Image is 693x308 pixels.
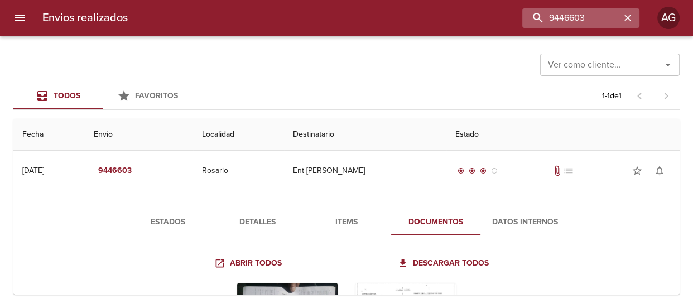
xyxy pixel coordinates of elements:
[216,257,282,271] span: Abrir todos
[7,4,33,31] button: menu
[98,164,132,178] em: 9446603
[193,119,283,151] th: Localidad
[632,165,643,176] span: star_border
[135,91,178,100] span: Favoritos
[455,165,500,176] div: En viaje
[487,215,563,229] span: Datos Internos
[212,253,286,274] a: Abrir todos
[480,167,487,174] span: radio_button_checked
[42,9,128,27] h6: Envios realizados
[395,253,493,274] a: Descargar todos
[398,215,474,229] span: Documentos
[626,90,653,101] span: Pagina anterior
[219,215,295,229] span: Detalles
[130,215,206,229] span: Estados
[94,161,136,181] button: 9446603
[657,7,680,29] div: Abrir información de usuario
[85,119,194,151] th: Envio
[657,7,680,29] div: AG
[602,90,622,102] p: 1 - 1 de 1
[626,160,648,182] button: Agregar a favoritos
[458,167,464,174] span: radio_button_checked
[193,151,283,191] td: Rosario
[653,83,680,109] span: Pagina siguiente
[13,119,85,151] th: Fecha
[22,166,44,175] div: [DATE]
[400,257,489,271] span: Descargar todos
[522,8,620,28] input: buscar
[284,119,446,151] th: Destinatario
[469,167,475,174] span: radio_button_checked
[491,167,498,174] span: radio_button_unchecked
[654,165,665,176] span: notifications_none
[563,165,574,176] span: No tiene pedido asociado
[123,209,570,235] div: Tabs detalle de guia
[54,91,80,100] span: Todos
[446,119,680,151] th: Estado
[552,165,563,176] span: Tiene documentos adjuntos
[13,83,192,109] div: Tabs Envios
[309,215,384,229] span: Items
[284,151,446,191] td: Ent [PERSON_NAME]
[648,160,671,182] button: Activar notificaciones
[660,57,676,73] button: Abrir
